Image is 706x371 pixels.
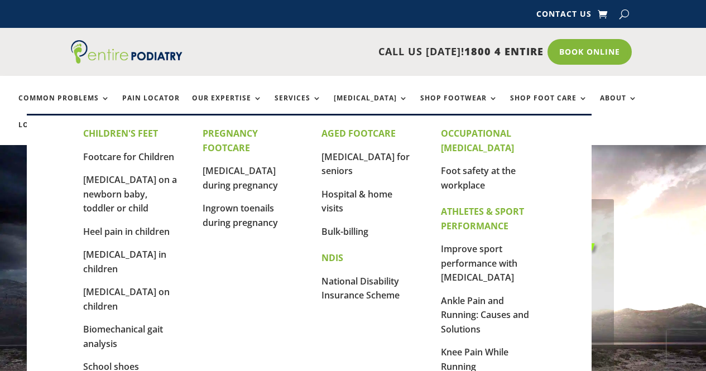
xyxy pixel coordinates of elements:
strong: PREGNANCY FOOTCARE [203,127,258,154]
a: Contact Us [536,10,592,22]
strong: CHILDREN'S FEET [83,127,158,139]
a: Shop Foot Care [510,94,588,118]
a: Book Online [547,39,632,65]
a: Pain Locator [122,94,180,118]
a: Ankle Pain and Running: Causes and Solutions [441,295,529,335]
a: National Disability Insurance Scheme [321,275,400,302]
img: logo (1) [71,40,182,64]
a: Hospital & home visits [321,188,392,215]
a: [MEDICAL_DATA] during pregnancy [203,165,278,191]
a: Common Problems [18,94,110,118]
a: Footcare for Children [83,151,174,163]
strong: NDIS [321,252,343,264]
a: Heel pain in children [83,225,170,238]
strong: ATHLETES & SPORT PERFORMANCE [441,205,524,232]
strong: AGED FOOTCARE [321,127,396,139]
a: [MEDICAL_DATA] on children [83,286,170,312]
a: Our Expertise [192,94,262,118]
a: Shop Footwear [420,94,498,118]
a: Locations [18,121,74,145]
a: Improve sport performance with [MEDICAL_DATA] [441,243,517,283]
a: Biomechanical gait analysis [83,323,163,350]
strong: OCCUPATIONAL [MEDICAL_DATA] [441,127,514,154]
a: About [600,94,637,118]
a: [MEDICAL_DATA] for seniors [321,151,410,177]
p: CALL US [DATE]! [198,45,544,59]
a: [MEDICAL_DATA] in children [83,248,166,275]
a: Foot safety at the workplace [441,165,516,191]
a: [MEDICAL_DATA] [334,94,408,118]
span: 1800 4 ENTIRE [464,45,544,58]
a: Ingrown toenails during pregnancy [203,202,278,229]
a: Bulk-billing [321,225,368,238]
a: [MEDICAL_DATA] on a newborn baby, toddler or child [83,174,177,214]
a: Services [275,94,321,118]
a: Entire Podiatry [71,55,182,66]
